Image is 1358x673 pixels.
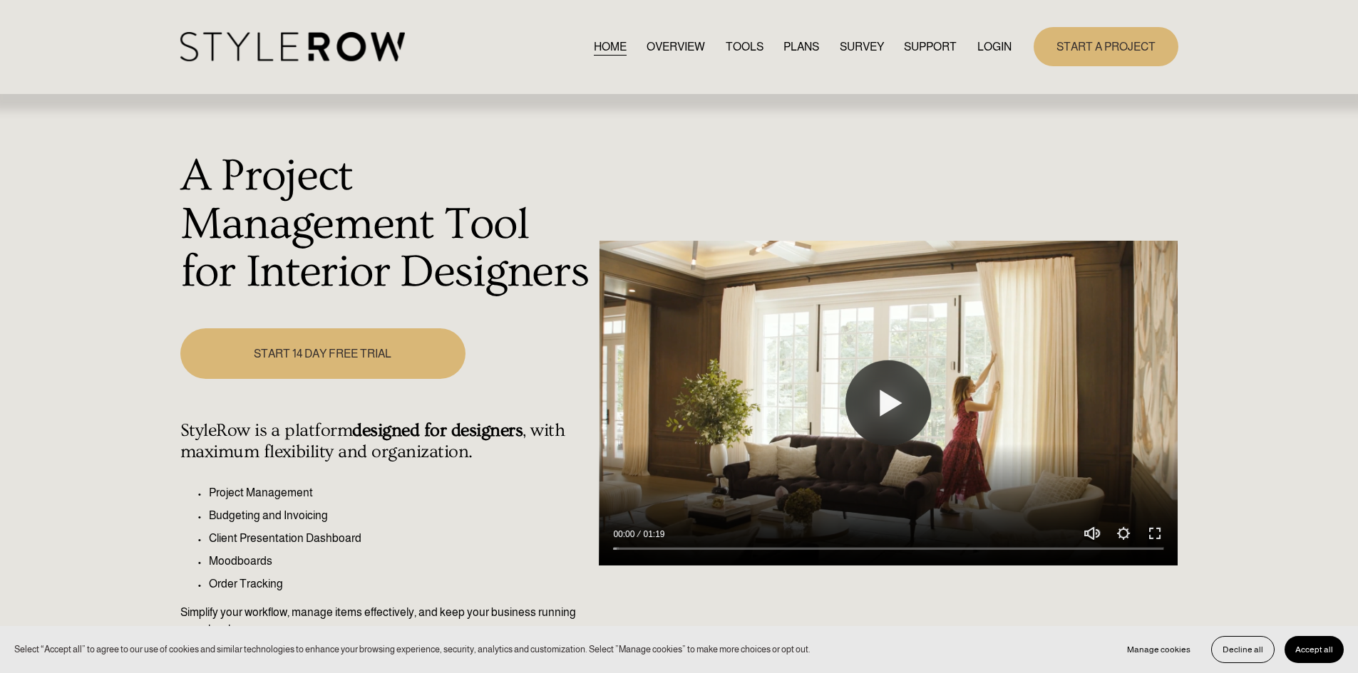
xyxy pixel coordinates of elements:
[180,420,592,463] h4: StyleRow is a platform , with maximum flexibility and organization.
[180,328,465,379] a: START 14 DAY FREE TRIAL
[840,37,884,56] a: SURVEY
[1127,645,1190,654] span: Manage cookies
[1285,636,1344,663] button: Accept all
[647,37,705,56] a: OVERVIEW
[14,642,811,656] p: Select “Accept all” to agree to our use of cookies and similar technologies to enhance your brows...
[613,527,638,541] div: Current time
[594,37,627,56] a: HOME
[726,37,763,56] a: TOOLS
[352,420,523,441] strong: designed for designers
[977,37,1012,56] a: LOGIN
[845,360,931,446] button: Play
[1223,645,1263,654] span: Decline all
[209,553,592,570] p: Moodboards
[209,507,592,524] p: Budgeting and Invoicing
[180,152,592,297] h1: A Project Management Tool for Interior Designers
[180,604,592,638] p: Simplify your workflow, manage items effectively, and keep your business running seamlessly.
[180,32,405,61] img: StyleRow
[209,530,592,547] p: Client Presentation Dashboard
[1034,27,1178,66] a: START A PROJECT
[613,544,1163,554] input: Seek
[1211,636,1275,663] button: Decline all
[1116,636,1201,663] button: Manage cookies
[209,484,592,501] p: Project Management
[1295,645,1333,654] span: Accept all
[209,575,592,593] p: Order Tracking
[904,38,957,56] span: SUPPORT
[783,37,819,56] a: PLANS
[904,37,957,56] a: folder dropdown
[638,527,668,541] div: Duration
